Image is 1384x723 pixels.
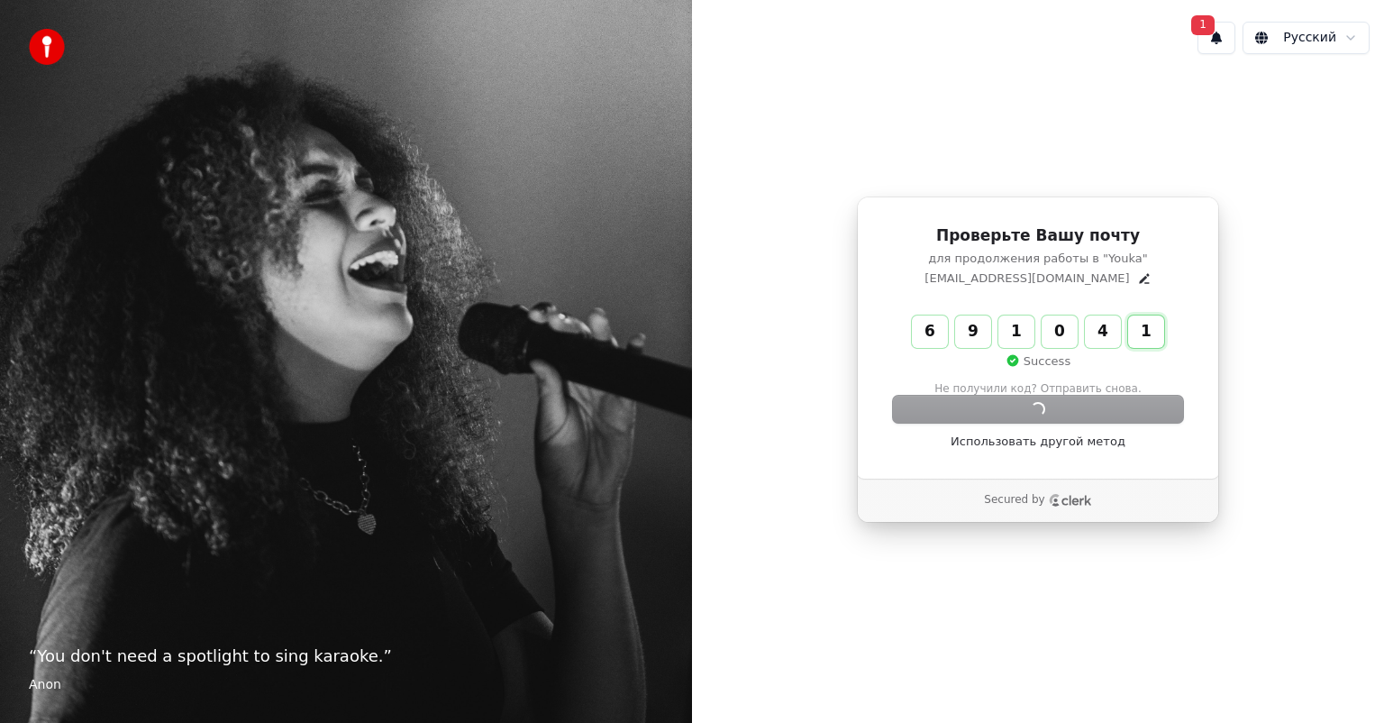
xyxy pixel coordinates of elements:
[893,225,1183,247] h1: Проверьте Вашу почту
[951,434,1125,450] a: Использовать другой метод
[912,316,1200,348] input: Enter verification code
[29,644,663,669] p: “ You don't need a spotlight to sing karaoke. ”
[1137,271,1152,286] button: Edit
[1191,15,1215,35] span: 1
[1006,353,1070,370] p: Success
[29,676,663,694] footer: Anon
[1197,22,1235,54] button: 1
[893,251,1183,267] p: для продолжения работы в "Youka"
[924,270,1129,287] p: [EMAIL_ADDRESS][DOMAIN_NAME]
[29,29,65,65] img: youka
[984,493,1044,508] p: Secured by
[1049,494,1092,507] a: Clerk logo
